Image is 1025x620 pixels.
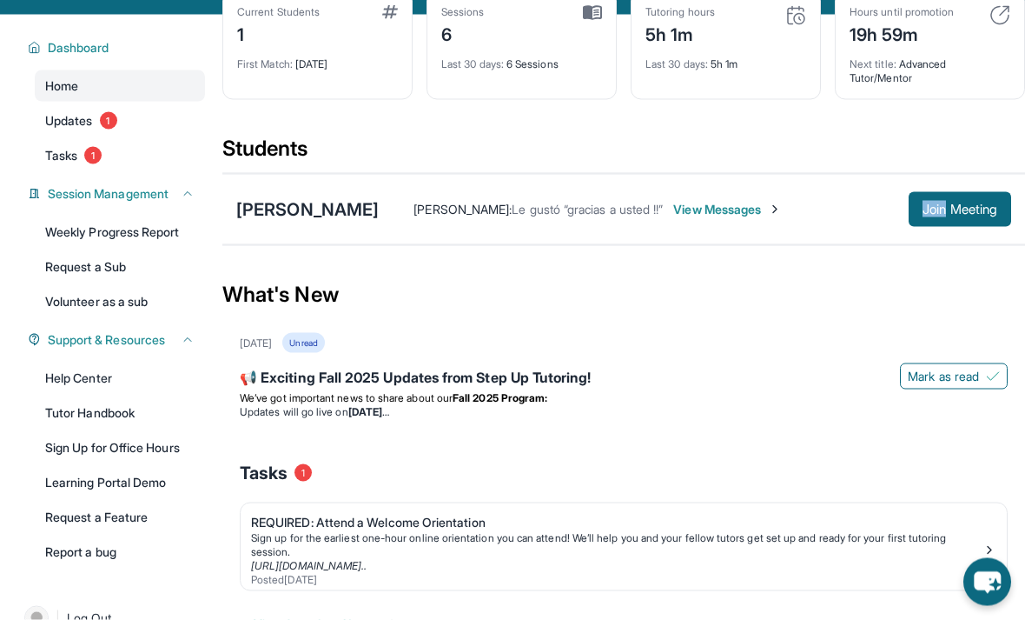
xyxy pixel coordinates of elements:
img: card [382,5,398,19]
div: 6 Sessions [441,47,602,71]
div: Sign up for the earliest one-hour online orientation you can attend! We’ll help you and your fell... [251,531,982,559]
button: Dashboard [41,39,195,57]
button: Mark as read [900,363,1008,390]
div: [DATE] [240,337,272,350]
a: Weekly Progress Report [35,217,205,248]
a: Request a Sub [35,251,205,283]
img: card [785,5,806,26]
span: Dashboard [48,39,109,57]
button: chat-button [963,558,1011,606]
div: [DATE] [237,47,398,71]
a: Updates1 [35,105,205,137]
div: Hours until promotion [850,5,954,19]
a: [URL][DOMAIN_NAME].. [251,559,367,572]
img: Chevron-Right [768,203,782,217]
span: Home [45,77,78,95]
span: Last 30 days : [441,57,504,70]
strong: [DATE] [348,405,389,418]
div: 5h 1m [645,19,715,47]
span: Mark as read [908,368,979,385]
span: Next title : [850,57,896,70]
img: Mark as read [986,370,1000,383]
div: Current Students [237,5,320,19]
a: Home [35,70,205,102]
div: Students [222,135,1025,173]
span: Join Meeting [922,204,997,215]
span: 1 [294,464,312,482]
div: [PERSON_NAME] [236,197,379,222]
div: 19h 59m [850,19,954,47]
span: 1 [84,147,102,164]
span: Tasks [45,147,77,164]
a: Request a Feature [35,502,205,533]
div: Sessions [441,5,485,19]
a: Help Center [35,363,205,394]
img: card [583,5,602,21]
a: Sign Up for Office Hours [35,432,205,463]
span: Support & Resources [48,331,165,349]
div: Unread [282,333,324,353]
span: First Match : [237,57,293,70]
div: Tutoring hours [645,5,715,19]
div: Advanced Tutor/Mentor [850,47,1010,85]
div: 1 [237,19,320,47]
span: Last 30 days : [645,57,708,70]
strong: Fall 2025 Program: [453,391,547,404]
a: REQUIRED: Attend a Welcome OrientationSign up for the earliest one-hour online orientation you ca... [241,503,1007,590]
span: View Messages [673,201,782,218]
span: [PERSON_NAME] : [413,202,512,217]
div: Posted [DATE] [251,573,982,587]
button: Join Meeting [909,192,1011,227]
button: Support & Resources [41,331,195,349]
a: Tutor Handbook [35,397,205,429]
span: Updates [45,112,93,130]
button: Session Management [41,185,195,203]
span: 1 [100,112,117,130]
span: Tasks [240,461,288,485]
span: Le gustó “gracias a usted !!” [512,202,663,217]
div: 5h 1m [645,47,806,71]
div: 6 [441,19,485,47]
a: Learning Portal Demo [35,467,205,498]
a: Report a bug [35,537,205,568]
li: Updates will go live on [240,405,1008,419]
img: card [989,5,1010,26]
span: We’ve got important news to share about our [240,391,453,404]
span: Session Management [48,185,169,203]
a: Volunteer as a sub [35,286,205,317]
div: What's New [222,257,1025,333]
a: Tasks1 [35,140,205,171]
div: 📢 Exciting Fall 2025 Updates from Step Up Tutoring! [240,367,1008,391]
div: REQUIRED: Attend a Welcome Orientation [251,514,982,531]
